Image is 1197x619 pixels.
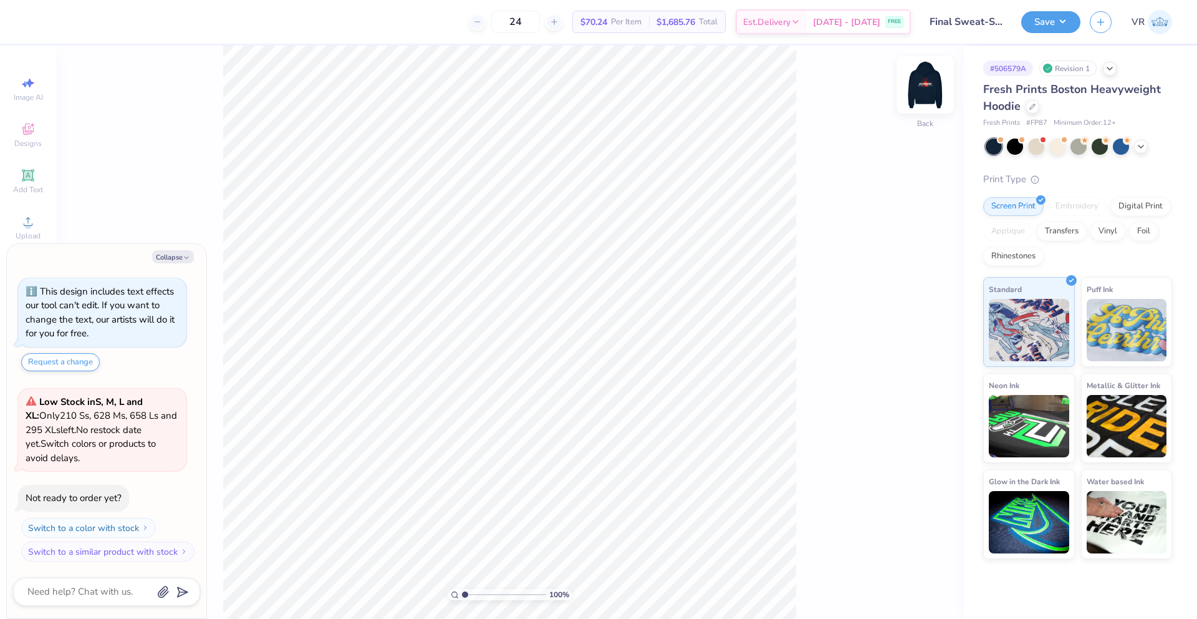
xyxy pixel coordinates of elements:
a: VR [1132,10,1172,34]
span: Standard [989,283,1022,296]
button: Switch to a color with stock [21,518,156,538]
div: Print Type [983,172,1172,187]
img: Metallic & Glitter Ink [1087,395,1167,457]
span: Image AI [14,92,43,102]
span: $1,685.76 [656,16,695,29]
span: 100 % [549,589,569,600]
input: Untitled Design [920,9,1012,34]
div: Screen Print [983,197,1044,216]
span: Fresh Prints [983,118,1020,129]
div: Revision 1 [1039,61,1097,76]
div: Back [917,118,933,129]
img: Glow in the Dark Ink [989,491,1069,553]
div: Applique [983,222,1033,241]
div: Digital Print [1110,197,1171,216]
span: Upload [16,231,41,241]
span: Water based Ink [1087,475,1144,488]
div: Transfers [1037,222,1087,241]
span: Est. Delivery [743,16,791,29]
span: Add Text [13,185,43,195]
span: Glow in the Dark Ink [989,475,1060,488]
img: Back [900,60,950,110]
img: Switch to a similar product with stock [180,548,188,555]
div: This design includes text effects our tool can't edit. If you want to change the text, our artist... [26,285,175,340]
button: Request a change [21,353,100,371]
span: FREE [888,17,901,26]
img: Vincent Roxas [1148,10,1172,34]
div: Foil [1129,222,1158,241]
span: VR [1132,15,1145,29]
button: Switch to a similar product with stock [21,542,195,562]
img: Water based Ink [1087,491,1167,553]
input: – – [491,11,540,33]
div: Embroidery [1047,197,1107,216]
img: Puff Ink [1087,299,1167,361]
span: $70.24 [580,16,607,29]
span: Puff Ink [1087,283,1113,296]
div: Rhinestones [983,247,1044,266]
span: Neon Ink [989,379,1019,392]
span: Designs [14,139,42,149]
span: Only 210 Ss, 628 Ms, 658 Ls and 295 XLs left. Switch colors or products to avoid delays. [26,396,177,464]
img: Neon Ink [989,395,1069,457]
div: Not ready to order yet? [26,492,122,504]
span: Total [699,16,718,29]
button: Save [1021,11,1080,33]
span: Per Item [611,16,642,29]
div: Vinyl [1090,222,1125,241]
span: Fresh Prints Boston Heavyweight Hoodie [983,82,1161,114]
strong: Low Stock in S, M, L and XL : [26,396,143,422]
span: No restock date yet. [26,424,142,451]
img: Switch to a color with stock [142,524,149,532]
span: [DATE] - [DATE] [813,16,880,29]
button: Collapse [152,250,194,263]
img: Standard [989,299,1069,361]
div: # 506579A [983,61,1033,76]
span: Minimum Order: 12 + [1054,118,1116,129]
span: Metallic & Glitter Ink [1087,379,1160,392]
span: # FP87 [1026,118,1047,129]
